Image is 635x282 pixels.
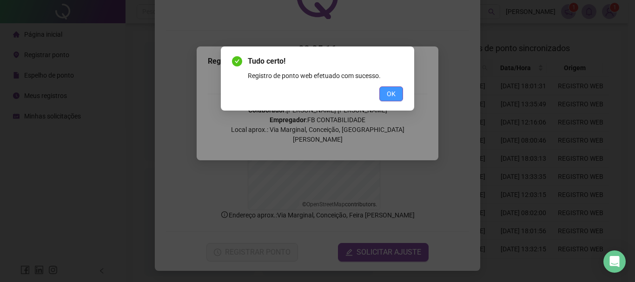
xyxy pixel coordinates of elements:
[379,86,403,101] button: OK
[248,71,403,81] div: Registro de ponto web efetuado com sucesso.
[387,89,396,99] span: OK
[248,56,403,67] span: Tudo certo!
[603,250,626,273] div: Open Intercom Messenger
[232,56,242,66] span: check-circle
